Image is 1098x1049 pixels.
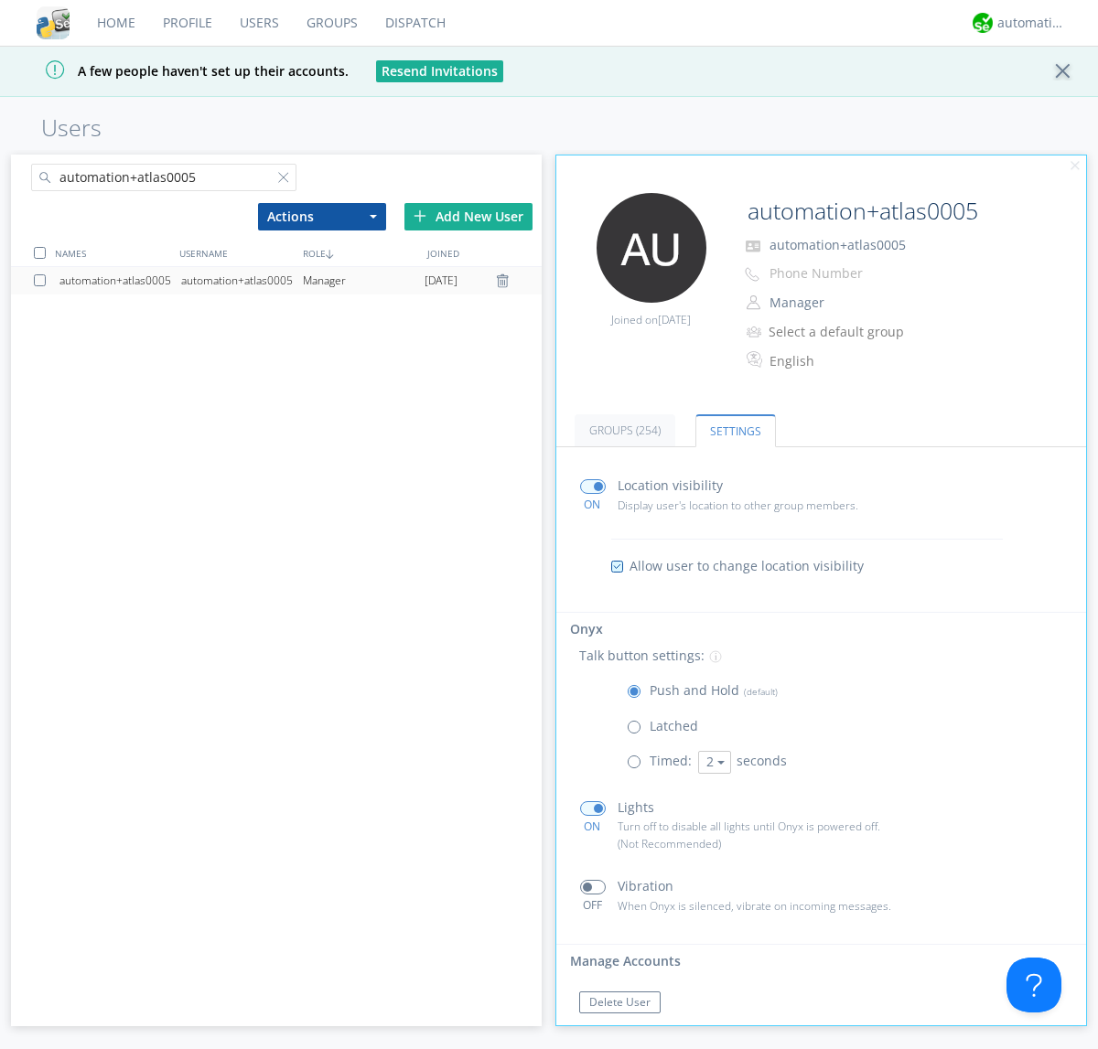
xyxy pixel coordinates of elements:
a: Settings [695,414,776,447]
div: Add New User [404,203,533,230]
p: Lights [618,797,654,818]
div: automation+atlas [997,14,1066,32]
input: Name [740,193,1036,230]
span: (default) [739,685,778,698]
p: Display user's location to other group members. [618,497,921,514]
button: Resend Invitations [376,60,503,82]
span: Joined on [611,312,691,327]
div: ON [572,819,613,834]
img: phone-outline.svg [745,267,759,282]
div: NAMES [50,240,174,266]
a: automation+atlas0005automation+atlas0005Manager[DATE] [11,267,542,294]
span: A few people haven't set up their accounts. [14,62,349,80]
div: ROLE [298,240,422,266]
div: automation+atlas0005 [181,267,303,294]
button: Delete User [579,991,661,1013]
button: 2 [698,751,731,774]
input: Search users [31,164,296,191]
img: In groups with Translation enabled, this user's messages will be automatically translated to and ... [747,348,765,370]
iframe: Toggle Customer Support [1006,958,1061,1012]
div: English [770,352,922,370]
div: Select a default group [769,323,921,341]
span: automation+atlas0005 [770,236,906,253]
img: plus.svg [414,209,426,222]
p: Timed: [650,751,692,771]
img: person-outline.svg [747,295,760,310]
img: icon-alert-users-thin-outline.svg [747,319,764,344]
div: USERNAME [175,240,298,266]
a: Groups (254) [575,414,675,446]
span: [DATE] [658,312,691,327]
button: Actions [258,203,386,230]
span: [DATE] [425,267,457,294]
button: Manager [763,290,946,316]
div: OFF [572,897,613,913]
p: Push and Hold [650,680,778,701]
p: Latched [650,716,698,736]
p: Turn off to disable all lights until Onyx is powered off. [618,818,921,835]
p: Vibration [618,876,673,896]
p: Talk button settings: [579,646,705,666]
img: d2d01cd9b4174d08988066c6d424eccd [973,13,993,33]
img: cancel.svg [1069,160,1082,173]
img: 373638.png [597,193,706,303]
p: (Not Recommended) [618,835,921,852]
p: Location visibility [618,476,723,496]
div: JOINED [423,240,546,266]
div: automation+atlas0005 [59,267,181,294]
span: seconds [737,752,787,769]
img: cddb5a64eb264b2086981ab96f4c1ba7 [37,6,70,39]
span: Allow user to change location visibility [630,557,864,575]
div: ON [572,497,613,512]
div: Manager [303,267,425,294]
p: When Onyx is silenced, vibrate on incoming messages. [618,897,921,915]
